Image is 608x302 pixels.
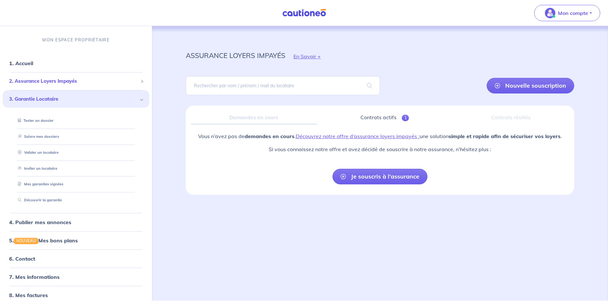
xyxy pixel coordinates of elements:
[198,132,562,140] p: Vous n’avez pas de . une solution .
[3,270,149,283] div: 7. Mes informations
[9,255,35,262] a: 6. Contact
[10,195,142,206] div: Découvrir la garantie
[10,147,142,158] div: Valider un locataire
[3,289,149,302] div: 8. Mes factures
[9,292,48,298] a: 8. Mes factures
[3,234,149,247] div: 5.NOUVEAUMes bons plans
[186,76,380,95] input: Rechercher par nom / prénom / mail du locataire
[15,150,59,154] a: Valider un locataire
[402,115,409,121] span: 1
[322,111,448,124] a: Contrats actifs1
[296,133,420,139] a: Découvrez notre offre d’assurance loyers impayés :
[9,274,60,280] a: 7. Mes informations
[10,179,142,190] div: Mes garanties signées
[3,252,149,265] div: 6. Contact
[558,9,588,17] p: Mon compte
[10,163,142,174] div: Inviter un locataire
[10,131,142,142] div: Suivre mes dossiers
[280,9,329,17] img: Cautioneo
[42,37,109,43] p: MON ESPACE PROPRIÉTAIRE
[9,219,71,225] a: 4. Publier mes annonces
[9,95,138,103] span: 3. Garantie Locataire
[15,118,54,123] a: Tester un dossier
[198,145,562,153] p: Si vous connaissez notre offre et avez décidé de souscrire à notre assurance, n’hésitez plus :
[186,50,285,61] p: assurance loyers impayés
[3,75,149,88] div: 2. Assurance Loyers Impayés
[3,90,149,108] div: 3. Garantie Locataire
[15,182,63,186] a: Mes garanties signées
[9,237,78,244] a: 5.NOUVEAUMes bons plans
[15,198,62,202] a: Découvrir la garantie
[3,57,149,70] div: 1. Accueil
[285,47,329,66] button: En Savoir +
[15,134,59,139] a: Suivre mes dossiers
[534,5,600,21] button: illu_account_valid_menu.svgMon compte
[359,77,380,95] span: search
[332,169,427,184] a: Je souscris à l’assurance
[545,8,555,18] img: illu_account_valid_menu.svg
[9,78,138,85] span: 2. Assurance Loyers Impayés
[9,60,33,66] a: 1. Accueil
[245,133,294,139] strong: demandes en cours
[449,133,561,139] strong: simple et rapide afin de sécuriser vos loyers
[487,78,574,93] a: Nouvelle souscription
[10,115,142,126] div: Tester un dossier
[15,166,57,170] a: Inviter un locataire
[3,216,149,229] div: 4. Publier mes annonces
